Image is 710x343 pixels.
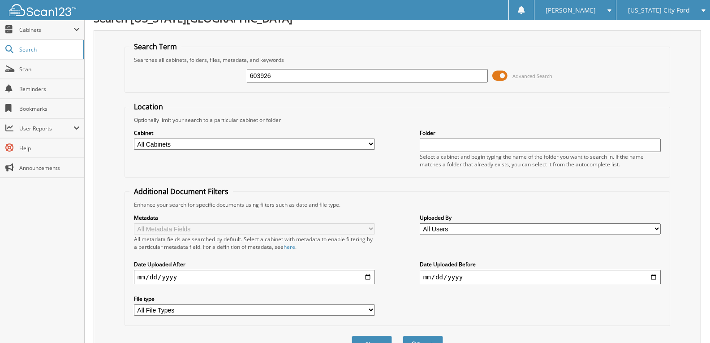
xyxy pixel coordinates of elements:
[129,201,665,208] div: Enhance your search for specific documents using filters such as date and file type.
[129,42,181,52] legend: Search Term
[134,270,375,284] input: start
[420,214,661,221] label: Uploaded By
[19,105,80,113] span: Bookmarks
[628,8,690,13] span: [US_STATE] City Ford
[134,129,375,137] label: Cabinet
[129,187,233,196] legend: Additional Document Filters
[129,56,665,64] div: Searches all cabinets, folders, files, metadata, and keywords
[420,270,661,284] input: end
[19,125,73,132] span: User Reports
[134,261,375,268] label: Date Uploaded After
[420,129,661,137] label: Folder
[420,153,661,168] div: Select a cabinet and begin typing the name of the folder you want to search in. If the name match...
[19,26,73,34] span: Cabinets
[129,116,665,124] div: Optionally limit your search to a particular cabinet or folder
[19,65,80,73] span: Scan
[284,243,295,251] a: here
[546,8,596,13] span: [PERSON_NAME]
[134,235,375,251] div: All metadata fields are searched by default. Select a cabinet with metadata to enable filtering b...
[19,164,80,172] span: Announcements
[129,102,168,112] legend: Location
[19,85,80,93] span: Reminders
[19,46,78,53] span: Search
[512,73,552,79] span: Advanced Search
[420,261,661,268] label: Date Uploaded Before
[134,295,375,303] label: File type
[9,4,76,16] img: scan123-logo-white.svg
[134,214,375,221] label: Metadata
[19,144,80,152] span: Help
